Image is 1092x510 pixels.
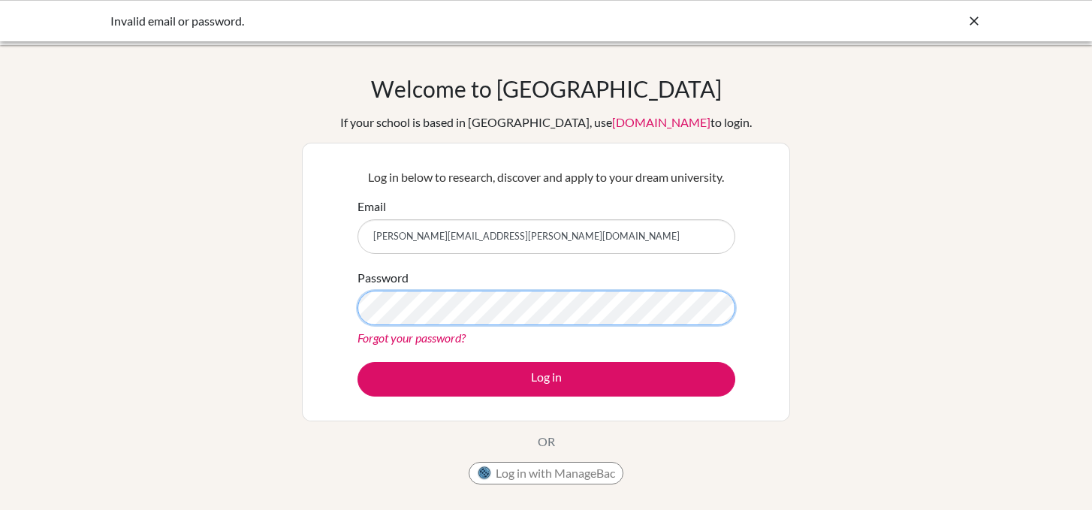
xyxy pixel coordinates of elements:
h1: Welcome to [GEOGRAPHIC_DATA] [371,75,722,102]
label: Email [357,198,386,216]
a: [DOMAIN_NAME] [612,115,710,129]
a: Forgot your password? [357,330,466,345]
button: Log in [357,362,735,397]
label: Password [357,269,409,287]
p: OR [538,433,555,451]
button: Log in with ManageBac [469,462,623,484]
div: Invalid email or password. [110,12,756,30]
p: Log in below to research, discover and apply to your dream university. [357,168,735,186]
div: If your school is based in [GEOGRAPHIC_DATA], use to login. [340,113,752,131]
